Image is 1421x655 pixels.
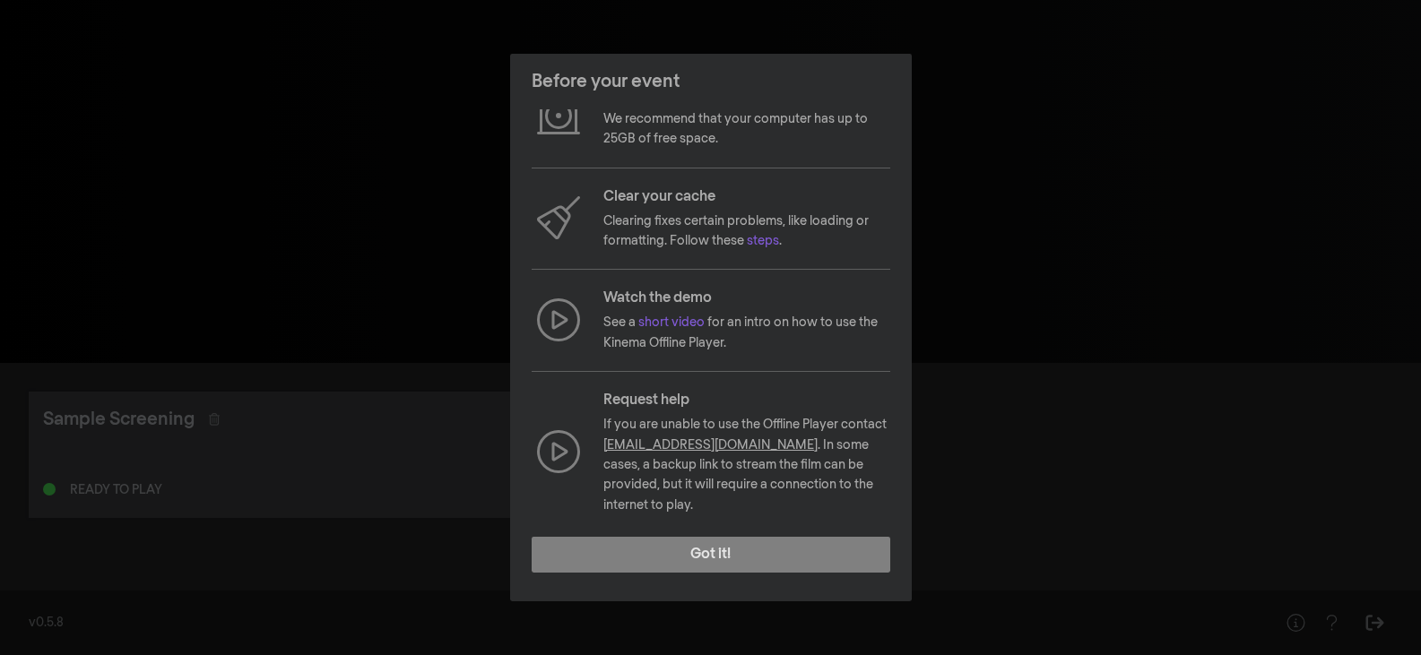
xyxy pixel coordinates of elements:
p: Request help [603,390,890,411]
p: If you are unable to use the Offline Player contact . In some cases, a backup link to stream the ... [603,415,890,515]
p: Clearing fixes certain problems, like loading or formatting. Follow these . [603,211,890,252]
a: short video [638,316,705,329]
button: Got it! [532,537,890,573]
a: steps [747,235,779,247]
p: See a for an intro on how to use the Kinema Offline Player. [603,313,890,353]
a: [EMAIL_ADDRESS][DOMAIN_NAME] [603,439,818,452]
header: Before your event [510,54,912,109]
p: Watch the demo [603,288,890,309]
p: We recommend that your computer has up to 25GB of free space. [603,109,890,150]
p: Clear your cache [603,186,890,208]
